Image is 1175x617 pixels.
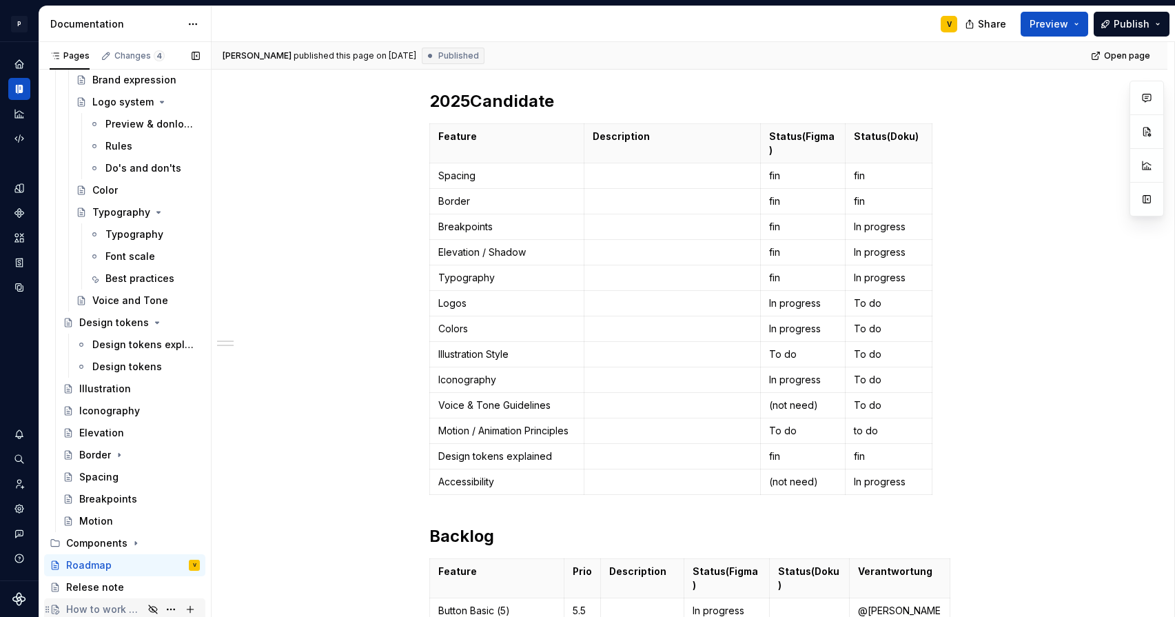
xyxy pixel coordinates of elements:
[57,466,205,488] a: Spacing
[769,475,837,489] p: (not need)
[470,91,554,111] strong: Candidate
[66,603,143,616] div: How to work with the Design Team
[193,558,196,572] div: V
[92,183,118,197] div: Color
[92,360,162,374] div: Design tokens
[70,91,205,113] a: Logo system
[12,592,26,606] svg: Supernova Logo
[438,449,576,463] p: Design tokens explained
[958,12,1015,37] button: Share
[693,565,758,591] strong: Status(Figma)
[1104,50,1150,61] span: Open page
[8,78,30,100] a: Documentation
[8,276,30,299] div: Data sources
[769,271,837,285] p: fin
[769,169,837,183] p: fin
[70,290,205,312] a: Voice and Tone
[593,130,650,142] strong: Description
[105,227,163,241] div: Typography
[438,220,576,234] p: Breakpoints
[83,267,205,290] a: Best practices
[429,526,494,546] strong: Backlog
[854,271,923,285] p: In progress
[8,202,30,224] a: Components
[79,448,111,462] div: Border
[105,139,132,153] div: Rules
[66,536,127,550] div: Components
[438,130,477,142] strong: Feature
[8,473,30,495] div: Invite team
[57,510,205,532] a: Motion
[83,157,205,179] a: Do's and don'ts
[1030,17,1068,31] span: Preview
[83,245,205,267] a: Font scale
[294,50,416,61] div: published this page on [DATE]
[8,128,30,150] a: Code automation
[854,475,923,489] p: In progress
[438,50,479,61] span: Published
[70,69,205,91] a: Brand expression
[8,103,30,125] a: Analytics
[70,179,205,201] a: Color
[769,194,837,208] p: fin
[854,322,923,336] p: To do
[778,565,839,591] strong: Status(Doku)
[858,565,941,578] p: Verantwortung
[83,223,205,245] a: Typography
[79,382,131,396] div: Illustration
[854,449,923,463] p: fin
[8,448,30,470] button: Search ⌘K
[8,498,30,520] div: Settings
[8,252,30,274] a: Storybook stories
[105,250,155,263] div: Font scale
[854,130,919,142] strong: Status(Doku)
[105,161,181,175] div: Do's and don'ts
[92,95,154,109] div: Logo system
[83,135,205,157] a: Rules
[8,177,30,199] a: Design tokens
[57,400,205,422] a: Iconography
[438,475,576,489] p: Accessibility
[769,373,837,387] p: In progress
[44,532,205,554] div: Components
[44,554,205,576] a: RoadmapV
[438,373,576,387] p: Iconography
[769,424,837,438] p: To do
[769,245,837,259] p: fin
[57,488,205,510] a: Breakpoints
[66,558,112,572] div: Roadmap
[854,220,923,234] p: In progress
[70,334,205,356] a: Design tokens explained
[57,312,205,334] a: Design tokens
[854,296,923,310] p: To do
[438,565,477,577] strong: Feature
[57,378,205,400] a: Illustration
[1114,17,1150,31] span: Publish
[769,130,835,156] strong: Status(Figma)
[8,523,30,545] button: Contact support
[854,424,923,438] p: to do
[70,356,205,378] a: Design tokens
[79,426,124,440] div: Elevation
[8,53,30,75] div: Home
[438,347,576,361] p: Illustration Style
[769,322,837,336] p: In progress
[79,492,137,506] div: Breakpoints
[154,50,165,61] span: 4
[854,245,923,259] p: In progress
[438,398,576,412] p: Voice & Tone Guidelines
[57,422,205,444] a: Elevation
[854,194,923,208] p: fin
[92,205,150,219] div: Typography
[438,245,576,259] p: Elevation / Shadow
[92,294,168,307] div: Voice and Tone
[8,227,30,249] a: Assets
[429,90,950,112] h2: 2025
[769,398,837,412] p: (not need)
[1087,46,1156,65] a: Open page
